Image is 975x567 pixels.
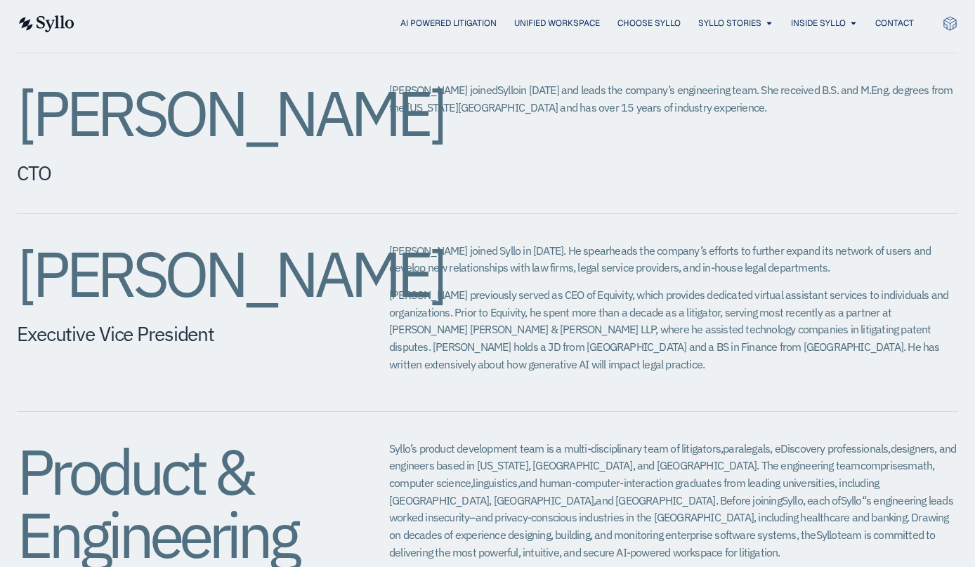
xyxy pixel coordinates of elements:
span: Syllo [782,493,803,507]
a: Inside Syllo [791,17,846,29]
span: Syllo [816,528,837,542]
h2: Product & Engineering [17,440,333,566]
span: [PERSON_NAME] joined Syllo in [DATE]. He spearheads the company’s efforts to further expand its n... [389,244,931,275]
span: comprises [861,458,908,472]
span: team is committed to delivering the most powerful, intuitive, and secure AI-powered workspace for... [389,528,936,559]
span: Syllo [841,493,862,507]
span: ‘ [864,493,866,507]
span: [PERSON_NAME] previously served as CEO of Equivity, which provides dedicated virtual assistant se... [389,288,948,371]
span: linguistics, [473,476,519,490]
span: Syllo [497,83,518,97]
a: AI Powered Litigation [400,17,497,29]
span: . [764,100,766,114]
h5: CTO [17,161,333,185]
a: Unified Workspace [514,17,600,29]
img: syllo [17,15,74,32]
span: paralegals, eDiscovery professionals, [723,441,890,455]
span: ‘ [862,493,864,507]
nav: Menu [103,17,914,30]
span: , each of [803,493,841,507]
span: Syllo’s product development team is a multi-disciplinary team of litigators, [389,441,723,455]
h2: [PERSON_NAME] [17,242,333,305]
span: and [GEOGRAPHIC_DATA]. Before joining [596,493,781,507]
span: [PERSON_NAME] joined [389,83,497,97]
span: in [DATE] and leads the company’s engineering team. She received B.S. and M.Eng. degrees from the... [389,83,953,114]
span: and privacy-conscious industries in the [GEOGRAPHIC_DATA], including healthcare and banking. Draw... [389,510,949,542]
div: Menu Toggle [103,17,914,30]
h2: [PERSON_NAME] [17,81,333,145]
span: and human-computer-interaction graduates from leading universities, including [GEOGRAPHIC_DATA], ... [389,476,879,507]
span: – [469,510,475,524]
h5: Executive Vice President​ [17,322,333,346]
span: security [433,510,470,524]
a: Syllo Stories [698,17,761,29]
a: Contact [875,17,914,29]
a: Choose Syllo [617,17,681,29]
